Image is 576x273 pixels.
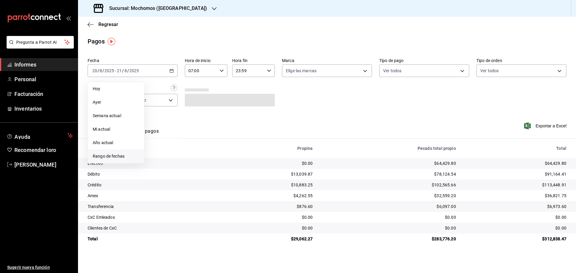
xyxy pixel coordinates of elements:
font: Propina [297,146,313,151]
font: Clientes de CxC [88,226,117,230]
font: $6,973.60 [547,204,566,209]
font: $64,429.80 [545,161,567,166]
font: $0.00 [555,226,566,230]
font: Regresar [98,22,118,27]
font: Pecado total propio [418,146,456,151]
input: ---- [129,68,139,73]
font: $102,565.66 [432,182,456,187]
font: $113,448.91 [542,182,566,187]
a: Pregunta a Parrot AI [4,43,74,50]
input: -- [99,68,102,73]
font: Crédito [88,182,101,187]
font: Ver todos [480,68,499,73]
input: -- [124,68,127,73]
font: $10,883.25 [291,182,313,187]
button: Exportar a Excel [525,122,566,129]
font: / [102,68,104,73]
font: Fecha [88,58,99,63]
font: $64,429.80 [434,161,456,166]
font: / [127,68,129,73]
button: Regresar [88,22,118,27]
font: Pregunta a Parrot AI [16,40,57,45]
font: Hora fin [232,58,247,63]
font: Efectivo [88,161,103,166]
font: $0.00 [302,215,313,220]
font: $0.00 [445,226,456,230]
font: $0.00 [555,215,566,220]
font: Hora de inicio [185,58,211,63]
img: Marcador de información sobre herramientas [108,38,115,45]
font: [PERSON_NAME] [14,162,56,168]
font: Total [88,236,98,241]
font: Transferencia [88,204,114,209]
font: $283,776.20 [432,236,456,241]
font: Amex [88,193,98,198]
font: $0.00 [445,215,456,220]
font: Ayer [93,100,101,105]
font: Mi actual [93,127,110,132]
font: $13,039.87 [291,172,313,177]
font: Elige las marcas [286,68,316,73]
input: -- [117,68,122,73]
font: - [115,68,116,73]
font: $876.60 [297,204,313,209]
font: Año actual [93,140,113,145]
font: $6,097.00 [436,204,456,209]
font: $0.00 [302,226,313,230]
font: Débito [88,172,100,177]
font: $0.00 [302,161,313,166]
font: Ver todos [383,68,401,73]
font: Ayuda [14,134,31,140]
font: $91,164.41 [545,172,567,177]
font: CxC Emleados [88,215,115,220]
font: Recomendar loro [14,147,56,153]
font: Marca [282,58,294,63]
font: Semana actual [93,113,121,118]
font: Tipo de orden [476,58,502,63]
input: -- [92,68,97,73]
input: ---- [104,68,114,73]
font: Informes [14,61,36,68]
font: Sucursal: Mochomos ([GEOGRAPHIC_DATA]) [109,5,207,11]
font: Exportar a Excel [535,123,566,128]
font: / [122,68,124,73]
font: Facturación [14,91,43,97]
font: Tipo de pago [379,58,404,63]
font: Total [556,146,566,151]
font: $36,821.75 [545,193,567,198]
font: Inventarios [14,105,42,112]
font: Ver pagos [136,128,159,134]
font: / [97,68,99,73]
font: Pagos [88,38,105,45]
font: Sugerir nueva función [7,265,50,270]
button: abrir_cajón_menú [66,16,71,20]
font: $4,262.55 [293,193,313,198]
font: Personal [14,76,36,82]
font: $312,838.47 [542,236,566,241]
font: Rango de fechas [93,154,124,159]
button: Pregunta a Parrot AI [7,36,74,49]
font: $29,062.27 [291,236,313,241]
font: Hoy [93,86,100,91]
font: $32,559.20 [434,193,456,198]
font: $78,124.54 [434,172,456,177]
